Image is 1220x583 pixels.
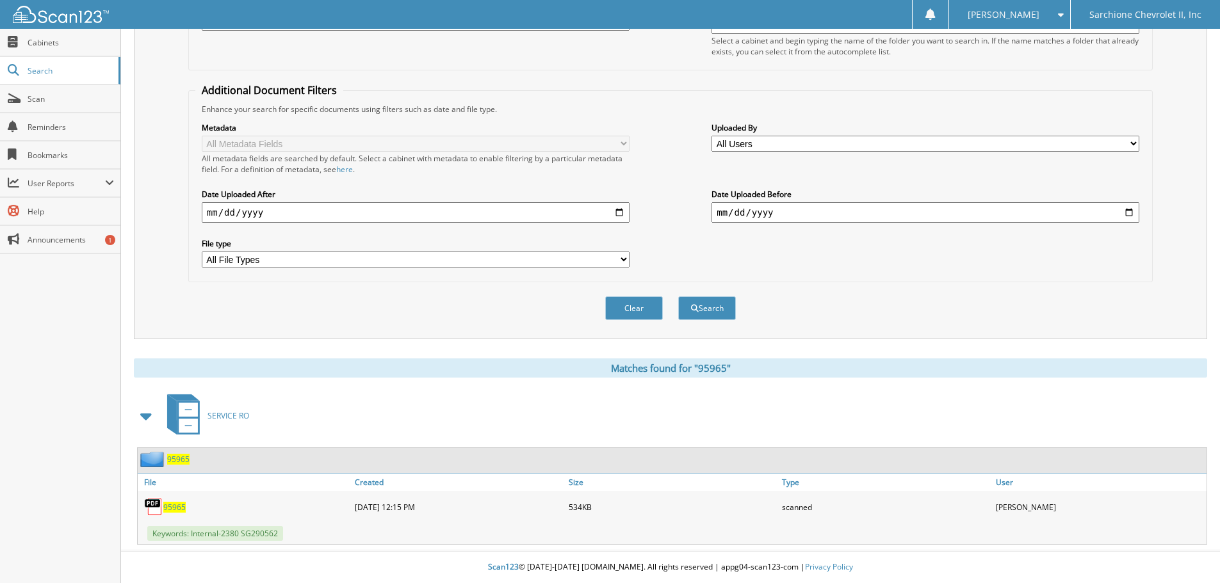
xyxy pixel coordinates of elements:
div: 1 [105,235,115,245]
div: [DATE] 12:15 PM [352,494,565,520]
input: start [202,202,630,223]
div: 534KB [565,494,779,520]
span: Reminders [28,122,114,132]
img: PDF.png [144,497,163,516]
span: Sarchione Chevrolet II, Inc [1089,11,1201,19]
span: Scan [28,93,114,104]
div: Select a cabinet and begin typing the name of the folder you want to search in. If the name match... [712,35,1139,57]
span: Keywords: Internal-2380 SG290562 [147,526,283,541]
span: Search [28,65,112,76]
legend: Additional Document Filters [195,83,343,97]
a: SERVICE RO [159,390,249,441]
span: SERVICE RO [207,410,249,421]
label: Metadata [202,122,630,133]
input: end [712,202,1139,223]
span: [PERSON_NAME] [968,11,1039,19]
button: Clear [605,296,663,320]
span: Bookmarks [28,150,114,161]
label: Uploaded By [712,122,1139,133]
a: Privacy Policy [805,561,853,572]
span: Help [28,206,114,217]
a: 95965 [167,454,190,465]
a: Size [565,474,779,491]
div: All metadata fields are searched by default. Select a cabinet with metadata to enable filtering b... [202,153,630,175]
label: File type [202,238,630,249]
button: Search [678,296,736,320]
div: Matches found for "95965" [134,358,1207,378]
span: Announcements [28,234,114,245]
span: User Reports [28,178,105,189]
img: scan123-logo-white.svg [13,6,109,23]
a: File [138,474,352,491]
a: here [336,164,353,175]
a: 95965 [163,502,186,513]
label: Date Uploaded Before [712,189,1139,200]
span: Scan123 [488,561,519,572]
img: folder2.png [140,451,167,467]
div: [PERSON_NAME] [993,494,1207,520]
a: Type [779,474,993,491]
span: Cabinets [28,37,114,48]
div: Enhance your search for specific documents using filters such as date and file type. [195,104,1146,115]
a: User [993,474,1207,491]
a: Created [352,474,565,491]
div: © [DATE]-[DATE] [DOMAIN_NAME]. All rights reserved | appg04-scan123-com | [121,552,1220,583]
label: Date Uploaded After [202,189,630,200]
div: scanned [779,494,993,520]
